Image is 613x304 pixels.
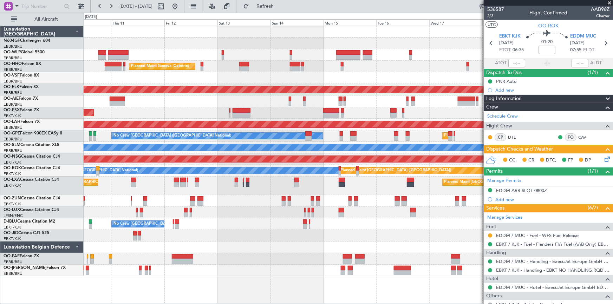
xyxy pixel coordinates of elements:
span: ALDT [590,60,602,67]
div: EDDM ARR SLOT 0800Z [496,187,547,193]
span: OO-LAH [4,120,20,124]
span: N604GF [4,39,20,43]
span: OO-NSG [4,154,21,159]
a: EDDM / MUC - Fuel - WFS Fuel Release [496,232,579,238]
div: Sat 13 [217,19,270,26]
span: OO-AIE [4,97,19,101]
a: EBKT/KJK [4,183,21,188]
span: OO-ELK [4,85,19,89]
a: EBBR/BRU [4,102,22,107]
div: PNR Auto [496,78,517,84]
a: OO-GPEFalcon 900EX EASy II [4,131,62,136]
a: EBBR/BRU [4,125,22,130]
span: (1/1) [588,167,598,175]
span: OO-VSF [4,73,20,78]
a: OO-FAEFalcon 7X [4,254,39,258]
div: FO [565,133,576,141]
div: Thu 18 [482,19,535,26]
span: [DATE] [499,40,514,47]
span: (6/7) [588,204,598,211]
div: Wed 10 [59,19,112,26]
span: Fuel [486,223,496,231]
a: CAV [578,134,594,140]
a: EBBR/BRU [4,90,22,95]
a: Manage Services [487,214,522,221]
span: ETOT [499,47,511,54]
a: LFSN/ENC [4,213,23,218]
div: Sun 14 [270,19,324,26]
span: D-IBLU [4,219,17,224]
a: EBKT/KJK [4,236,21,242]
span: [DATE] [570,40,585,47]
div: No Crew [GEOGRAPHIC_DATA] ([GEOGRAPHIC_DATA] National) [113,131,231,141]
div: Add new [495,87,609,93]
a: EBBR/BRU [4,271,22,276]
a: EDDM / MUC - Hotel - ExecuJet Europe GmbH EDDM / MUC [496,284,609,290]
a: Manage Permits [487,177,521,184]
a: EBBR/BRU [4,137,22,142]
button: Refresh [240,1,282,12]
a: EBKT / KJK - Handling - EBKT NO HANDLING RQD FOR CJ [496,267,609,273]
div: Tue 16 [376,19,429,26]
a: EDDM / MUC - Handling - ExecuJet Europe GmbH EDDM / MUC [496,258,609,264]
a: EBBR/BRU [4,55,22,61]
span: Leg Information [486,95,522,103]
span: OO-FAE [4,254,20,258]
a: OO-LAHFalcon 7X [4,120,40,124]
span: 07:55 [570,47,581,54]
a: OO-HHOFalcon 8X [4,62,41,66]
span: Crew [486,103,498,111]
span: 01:20 [541,39,553,46]
a: OO-SLMCessna Citation XLS [4,143,59,147]
span: Dispatch Checks and Weather [486,145,553,153]
a: Schedule Crew [487,113,518,120]
a: EBBR/BRU [4,259,22,265]
span: OO-LXA [4,178,20,182]
span: 536587 [487,6,504,13]
div: Planned Maint [GEOGRAPHIC_DATA] ([GEOGRAPHIC_DATA] National) [444,131,572,141]
a: OO-FSXFalcon 7X [4,108,39,112]
a: EBBR/BRU [4,67,22,72]
span: Hotel [486,275,498,283]
div: Fri 12 [164,19,217,26]
div: Mon 15 [324,19,377,26]
a: EBKT/KJK [4,160,21,165]
div: Wed 17 [429,19,482,26]
span: OO-[PERSON_NAME] [4,266,46,270]
span: OO-JID [4,231,18,235]
span: EBKT KJK [499,33,521,40]
a: D-IBLUCessna Citation M2 [4,219,55,224]
a: EBKT/KJK [4,225,21,230]
span: OO-LUX [4,208,20,212]
span: EDDM MUC [570,33,596,40]
span: CC, [509,157,517,164]
span: ELDT [583,47,594,54]
div: [DATE] [85,14,97,20]
a: EBKT / KJK - Fuel - Flanders FIA Fuel (AAB Only) EBKT / KJK [496,241,609,247]
span: DFC, [546,157,556,164]
div: Thu 11 [112,19,165,26]
a: OO-[PERSON_NAME]Falcon 7X [4,266,66,270]
a: OO-ZUNCessna Citation CJ4 [4,196,60,200]
input: Trip Number [21,1,62,12]
span: Permits [486,167,503,176]
span: 2/3 [487,13,504,19]
div: Add new [495,197,609,203]
span: Others [486,292,502,300]
a: EBKT/KJK [4,171,21,177]
div: No Crew [GEOGRAPHIC_DATA] ([GEOGRAPHIC_DATA] National) [113,219,231,229]
span: Charter [591,13,609,19]
a: OO-LXACessna Citation CJ4 [4,178,59,182]
div: Planned Maint [GEOGRAPHIC_DATA] ([GEOGRAPHIC_DATA]) [444,177,555,187]
span: 06:35 [513,47,524,54]
span: OO-WLP [4,50,21,54]
input: --:-- [508,59,525,67]
span: OO-HHO [4,62,22,66]
a: EBKT/KJK [4,201,21,207]
span: OO-FSX [4,108,20,112]
span: Flight Crew [486,122,512,130]
span: AAB96Z [591,6,609,13]
span: OO-ZUN [4,196,21,200]
a: OO-AIEFalcon 7X [4,97,38,101]
a: OO-VSFFalcon 8X [4,73,39,78]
